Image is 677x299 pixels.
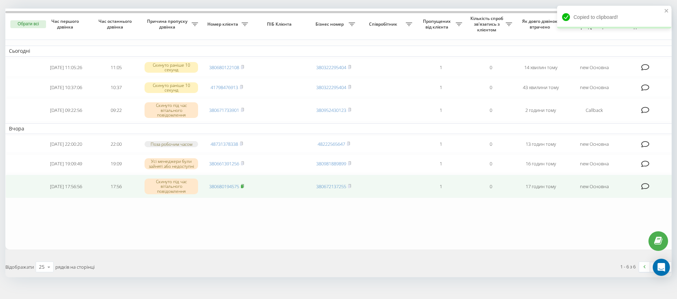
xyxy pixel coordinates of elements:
a: 380322295404 [316,84,346,91]
button: close [664,8,669,15]
span: Пропущених від клієнта [419,19,456,30]
td: 1 [416,135,466,153]
a: 48731378338 [211,141,238,147]
div: Скинуто раніше 10 секунд [145,82,198,93]
div: Скинуто раніше 10 секунд [145,62,198,73]
td: 0 [466,154,516,173]
div: Скинуто під час вітального повідомлення [145,179,198,194]
td: [DATE] 19:09:49 [41,154,91,173]
div: Поза робочим часом [145,141,198,147]
span: Час першого дзвінка [47,19,85,30]
div: Скинуто під час вітального повідомлення [145,102,198,118]
td: 0 [466,78,516,97]
a: 380322295404 [316,64,346,71]
div: Copied to clipboard! [557,6,671,29]
td: Callback [566,98,623,122]
span: ПІБ Клієнта [258,21,303,27]
div: 25 [39,263,45,270]
div: Усі менеджери були зайняті або недоступні [145,158,198,169]
a: 380680194575 [209,183,239,190]
td: new Основна [566,154,623,173]
td: 0 [466,58,516,77]
td: [DATE] 17:56:56 [41,175,91,198]
td: 0 [466,175,516,198]
button: Обрати всі [10,20,46,28]
td: 1 [416,58,466,77]
span: Бізнес номер [312,21,349,27]
td: 1 [416,154,466,173]
span: Номер клієнта [205,21,242,27]
span: Причина пропуску дзвінка [145,19,192,30]
td: 17 годин тому [516,175,566,198]
a: 48222565647 [318,141,345,147]
a: 380671733901 [209,107,239,113]
td: [DATE] 09:22:56 [41,98,91,122]
td: 10:37 [91,78,141,97]
td: new Основна [566,175,623,198]
td: 43 хвилини тому [516,78,566,97]
td: 11:05 [91,58,141,77]
span: Співробітник [362,21,406,27]
td: 1 [416,98,466,122]
a: 380680122108 [209,64,239,71]
td: [DATE] 11:05:26 [41,58,91,77]
td: new Основна [566,135,623,153]
td: 0 [466,98,516,122]
td: 2 години тому [516,98,566,122]
td: 1 [416,78,466,97]
td: 14 хвилин тому [516,58,566,77]
span: рядків на сторінці [55,264,95,270]
span: Час останнього дзвінка [97,19,135,30]
td: 22:00 [91,135,141,153]
td: 17:56 [91,175,141,198]
td: 16 годин тому [516,154,566,173]
td: 09:22 [91,98,141,122]
td: new Основна [566,78,623,97]
a: 380981889899 [316,160,346,167]
a: 41798476913 [211,84,238,91]
a: 380672137255 [316,183,346,190]
td: 19:09 [91,154,141,173]
td: [DATE] 10:37:06 [41,78,91,97]
a: 380661391256 [209,160,239,167]
td: 1 [416,175,466,198]
td: 0 [466,135,516,153]
div: 1 - 6 з 6 [620,263,636,270]
a: 380952430123 [316,107,346,113]
div: Open Intercom Messenger [653,259,670,276]
span: Відображати [5,264,34,270]
td: [DATE] 22:00:20 [41,135,91,153]
a: 1 [650,262,661,272]
td: 13 годин тому [516,135,566,153]
span: Як довго дзвінок втрачено [521,19,560,30]
td: new Основна [566,58,623,77]
span: Кількість спроб зв'язатись з клієнтом [469,16,506,32]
